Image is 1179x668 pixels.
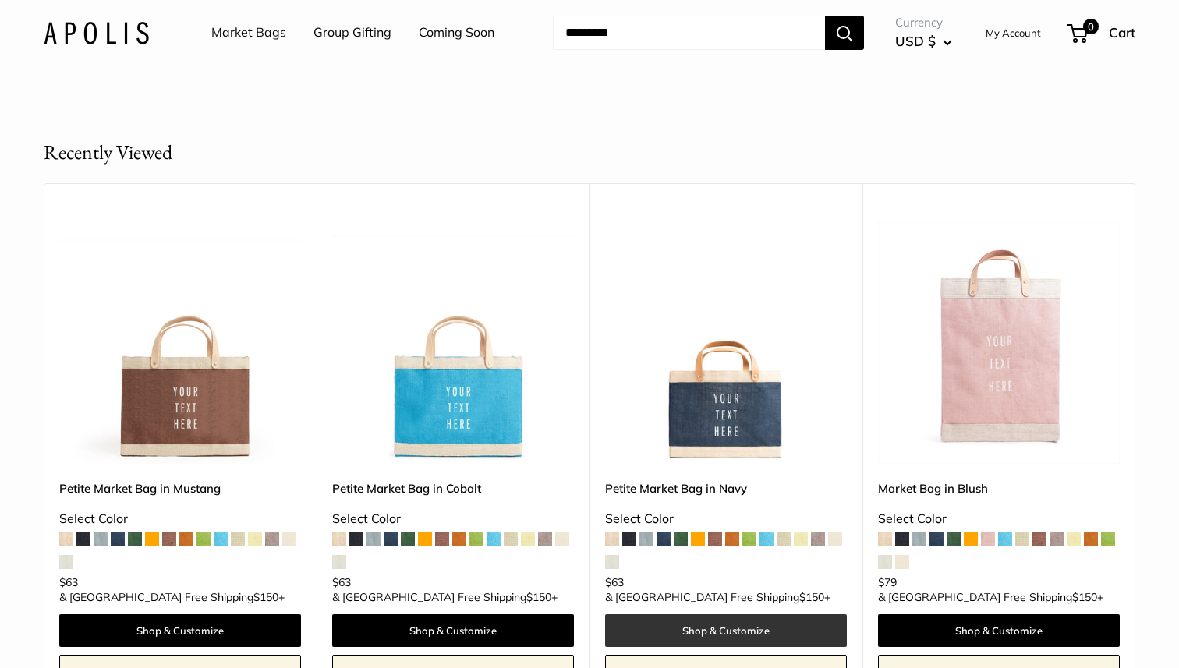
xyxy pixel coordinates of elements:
span: & [GEOGRAPHIC_DATA] Free Shipping + [59,592,285,603]
img: description_Make it yours with custom text. [605,222,847,464]
a: Group Gifting [313,21,391,44]
img: Petite Market Bag in Cobalt [332,222,574,464]
img: Apolis [44,21,149,44]
span: $63 [605,575,624,589]
a: Petite Market Bag in Cobalt [332,479,574,497]
span: 0 [1083,19,1099,34]
a: Petite Market Bag in MustangPetite Market Bag in Mustang [59,222,301,464]
button: Search [825,16,864,50]
span: $150 [526,590,551,604]
a: Shop & Customize [605,614,847,647]
div: Select Color [332,507,574,531]
iframe: Sign Up via Text for Offers [12,609,167,656]
a: Shop & Customize [878,614,1120,647]
a: Market Bag in Blush [878,479,1120,497]
img: Petite Market Bag in Mustang [59,222,301,464]
h2: Recently Viewed [44,137,172,168]
input: Search... [553,16,825,50]
span: $63 [332,575,351,589]
button: USD $ [895,29,952,54]
div: Select Color [59,507,301,531]
span: $150 [799,590,824,604]
div: Select Color [605,507,847,531]
span: Cart [1109,24,1135,41]
img: description_Our first Blush Market Bag [878,222,1120,464]
a: My Account [986,23,1041,42]
span: $150 [1072,590,1097,604]
span: & [GEOGRAPHIC_DATA] Free Shipping + [332,592,558,603]
span: USD $ [895,33,936,49]
a: Shop & Customize [332,614,574,647]
a: Market Bags [211,21,286,44]
div: Select Color [878,507,1120,531]
span: $79 [878,575,897,589]
span: & [GEOGRAPHIC_DATA] Free Shipping + [605,592,830,603]
a: Coming Soon [419,21,494,44]
a: Petite Market Bag in CobaltPetite Market Bag in Cobalt [332,222,574,464]
a: 0 Cart [1068,20,1135,45]
span: $63 [59,575,78,589]
span: Currency [895,12,952,34]
a: Shop & Customize [59,614,301,647]
a: Petite Market Bag in Mustang [59,479,301,497]
a: description_Our first Blush Market BagMarket Bag in Blush [878,222,1120,464]
span: $150 [253,590,278,604]
span: & [GEOGRAPHIC_DATA] Free Shipping + [878,592,1103,603]
a: description_Make it yours with custom text.Petite Market Bag in Navy [605,222,847,464]
a: Petite Market Bag in Navy [605,479,847,497]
